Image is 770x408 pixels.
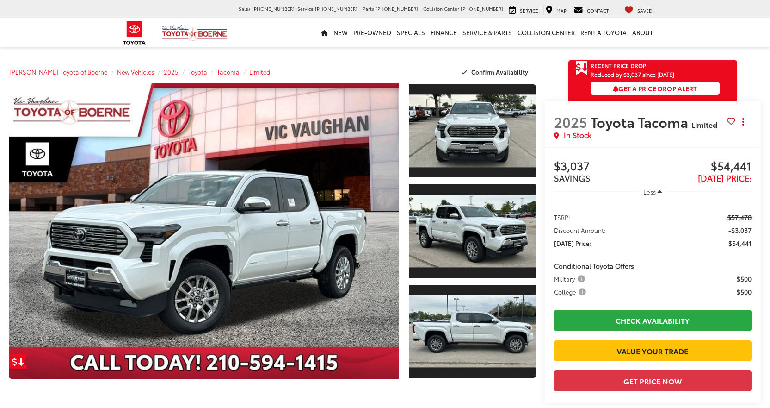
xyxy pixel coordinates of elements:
span: Collision Center [423,5,459,12]
a: Limited [249,68,270,76]
img: 2025 Toyota Tacoma Limited [407,195,536,267]
a: Home [318,18,331,47]
a: Toyota [188,68,207,76]
span: Reduced by $3,037 since [DATE] [591,71,720,77]
span: $54,441 [728,239,752,248]
span: SAVINGS [554,172,591,184]
span: 2025 [554,112,587,132]
span: dropdown dots [742,118,744,126]
a: New [331,18,351,47]
span: $500 [737,274,752,283]
a: Expand Photo 3 [409,284,536,379]
span: $57,478 [727,213,752,222]
span: Confirm Availability [471,68,528,76]
a: About [629,18,656,47]
a: My Saved Vehicles [622,5,655,14]
span: Conditional Toyota Offers [554,261,634,270]
button: Actions [735,113,752,130]
span: Get Price Drop Alert [576,60,588,76]
span: [DATE] Price: [698,172,752,184]
a: Finance [428,18,460,47]
img: Vic Vaughan Toyota of Boerne [161,25,228,41]
span: Get a Price Drop Alert [613,84,697,93]
a: Contact [572,5,611,14]
img: Toyota [117,18,152,48]
a: Expand Photo 0 [9,83,399,379]
a: Get Price Drop Alert [9,354,28,369]
button: Military [554,274,588,283]
img: 2025 Toyota Tacoma Limited [407,94,536,167]
span: Recent Price Drop! [591,62,648,69]
span: Map [556,7,567,14]
span: In Stock [564,130,591,140]
a: [PERSON_NAME] Toyota of Boerne [9,68,107,76]
button: College [554,287,589,296]
span: [PHONE_NUMBER] [315,5,357,12]
span: Parts [363,5,374,12]
span: Toyota Tacoma [591,112,691,132]
a: Service [506,5,541,14]
img: 2025 Toyota Tacoma Limited [6,82,402,380]
a: Service & Parts: Opens in a new tab [460,18,515,47]
span: Limited [691,119,717,130]
button: Confirm Availability [456,64,536,80]
a: Get Price Drop Alert Recent Price Drop! [568,60,737,71]
span: -$3,037 [728,226,752,235]
span: Discount Amount: [554,226,606,235]
span: $500 [737,287,752,296]
a: Value Your Trade [554,340,752,361]
button: Get Price Now [554,370,752,391]
a: Collision Center [515,18,578,47]
span: $54,441 [653,160,752,174]
a: Pre-Owned [351,18,394,47]
span: Saved [637,7,653,14]
span: Less [643,188,656,196]
a: Specials [394,18,428,47]
a: Expand Photo 2 [409,183,536,278]
span: Contact [587,7,609,14]
img: 2025 Toyota Tacoma Limited [407,295,536,368]
span: Military [554,274,587,283]
a: New Vehicles [117,68,154,76]
span: Sales [239,5,251,12]
span: College [554,287,588,296]
span: $3,037 [554,160,653,174]
span: TSRP: [554,213,570,222]
a: Rent a Toyota [578,18,629,47]
span: [PHONE_NUMBER] [252,5,295,12]
span: [PHONE_NUMBER] [461,5,503,12]
a: Check Availability [554,310,752,331]
a: Tacoma [217,68,240,76]
a: Map [543,5,569,14]
span: Service [297,5,314,12]
a: Expand Photo 1 [409,83,536,178]
a: 2025 [164,68,179,76]
button: Less [639,183,666,200]
span: Service [520,7,538,14]
span: [DATE] Price: [554,239,591,248]
span: [PHONE_NUMBER] [376,5,418,12]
